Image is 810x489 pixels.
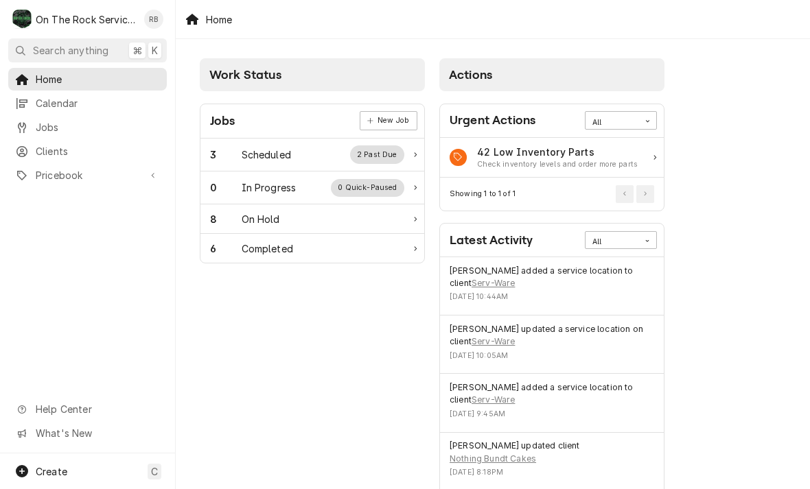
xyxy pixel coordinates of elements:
div: On The Rock Services [36,12,137,27]
div: Work Status Count [210,180,242,195]
div: Work Status Title [242,147,291,162]
div: Event Timestamp [450,409,654,420]
div: Card Column Content [200,91,425,263]
div: Card Header [200,104,424,139]
div: Event String [450,440,654,465]
a: Nothing Bundt Cakes [450,453,536,465]
span: Pricebook [36,168,139,182]
div: Card Data [200,139,424,263]
div: Work Status Title [242,241,293,256]
a: Home [8,68,167,91]
div: Card Title [450,231,533,250]
div: Event Details [450,381,654,425]
div: Card Header [440,104,664,138]
span: Create [36,466,67,477]
div: Work Status Supplemental Data [350,145,405,163]
div: Current Page Details [450,189,516,200]
a: Work Status [200,204,424,234]
a: New Job [360,111,417,130]
span: Clients [36,144,160,158]
a: Clients [8,140,167,163]
div: Action Item Suggestion [477,159,638,170]
div: Event String [450,381,654,407]
a: Action Item [440,138,664,178]
div: Event Timestamp [450,350,654,361]
div: Card Footer: Pagination [440,178,664,210]
span: Home [36,72,160,86]
a: Work Status [200,171,424,204]
a: Jobs [8,116,167,139]
div: Work Status Supplemental Data [331,179,404,197]
span: Jobs [36,120,160,134]
button: Go to Previous Page [616,185,634,203]
div: Event Timestamp [450,291,654,302]
div: Event Details [450,440,654,483]
button: Go to Next Page [636,185,654,203]
span: ⌘ [132,43,142,58]
div: Event Details [450,265,654,308]
a: Go to Pricebook [8,164,167,187]
div: Card Link Button [360,111,417,130]
span: Work Status [209,68,281,82]
div: O [12,10,32,29]
div: Work Status Count [210,241,242,256]
div: Work Status Count [210,147,242,162]
a: Serv-Ware [472,335,515,348]
div: Card Header [440,224,664,257]
div: Action Item Title [477,145,638,159]
div: Event Details [450,323,654,366]
div: Card Column Header [200,58,425,91]
div: Card Title [450,111,535,130]
span: C [151,464,158,479]
div: Work Status Title [242,212,280,226]
a: Go to Help Center [8,398,167,420]
a: Serv-Ware [472,277,515,289]
span: Search anything [33,43,108,58]
div: Card Data Filter Control [585,111,657,129]
span: What's New [36,426,159,440]
div: Event [440,374,664,432]
div: Card Column Header [439,58,664,91]
span: K [152,43,158,58]
a: Calendar [8,92,167,115]
div: All [592,117,632,128]
a: Work Status [200,234,424,263]
span: Actions [449,68,492,82]
div: Event String [450,323,654,348]
a: Serv-Ware [472,394,515,406]
div: Card Data Filter Control [585,231,657,249]
div: Ray Beals's Avatar [144,10,163,29]
div: Card Data [440,138,664,178]
button: Search anything⌘K [8,38,167,62]
a: Go to What's New [8,422,167,444]
div: Card: Jobs [200,104,425,264]
div: Event [440,257,664,315]
a: Work Status [200,139,424,171]
div: On The Rock Services's Avatar [12,10,32,29]
div: Pagination Controls [614,185,655,203]
span: Help Center [36,402,159,416]
div: Work Status Title [242,180,297,195]
div: Event [440,315,664,374]
div: Card: Urgent Actions [439,104,664,211]
div: Event String [450,265,654,290]
span: Calendar [36,96,160,110]
div: All [592,237,632,248]
div: Card Title [210,112,235,130]
div: Work Status Count [210,212,242,226]
div: Event Timestamp [450,467,654,478]
div: RB [144,10,163,29]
